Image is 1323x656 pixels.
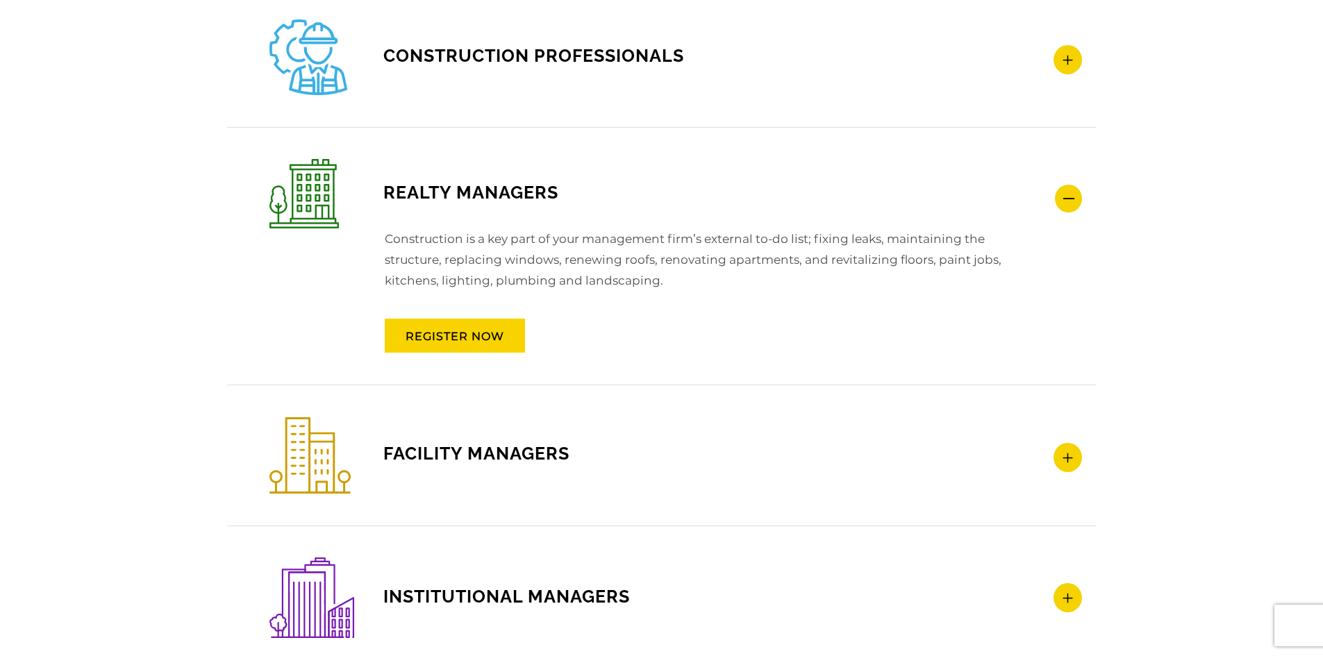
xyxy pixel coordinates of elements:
[335,228,1017,305] p: Construction is a key part of your management firm’s external to-do list; fixing leaks, maintaini...
[269,557,355,638] img: institutional_managers.svg
[269,159,339,228] img: reality_managers.svg
[269,182,558,203] span: REALTY MANAGERS
[269,45,684,66] span: CONSTRUCTION PROFESSIONALS
[269,19,347,95] img: construction.svg
[385,319,525,353] a: REGISTER NOW
[269,443,569,464] span: FACILITY MANAGERS
[269,586,630,607] span: INSTITUTIONAL MANAGERS
[269,417,351,494] img: facility_managers.svg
